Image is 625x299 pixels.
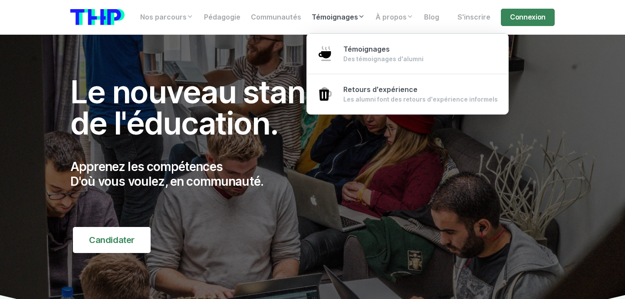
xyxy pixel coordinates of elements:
[70,9,125,25] img: logo
[307,33,508,74] a: Témoignages Des témoignages d'alumni
[135,9,199,26] a: Nos parcours
[317,86,333,102] img: beer-14d7f5c207f57f081275ab10ea0b8a94.svg
[343,95,498,104] div: Les alumni font des retours d'expérience informels
[343,55,424,63] div: Des témoignages d'alumni
[307,74,508,114] a: Retours d'expérience Les alumni font des retours d'expérience informels
[370,9,419,26] a: À propos
[73,227,151,253] a: Candidater
[306,9,370,26] a: Témoignages
[419,9,444,26] a: Blog
[343,85,418,94] span: Retours d'expérience
[70,76,390,139] h1: Le nouveau standard de l'éducation.
[501,9,555,26] a: Connexion
[246,9,306,26] a: Communautés
[70,160,390,189] p: Apprenez les compétences D'où vous voulez, en communauté.
[317,46,333,62] img: coffee-1-45024b9a829a1d79ffe67ffa7b865f2f.svg
[343,45,390,53] span: Témoignages
[452,9,496,26] a: S'inscrire
[199,9,246,26] a: Pédagogie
